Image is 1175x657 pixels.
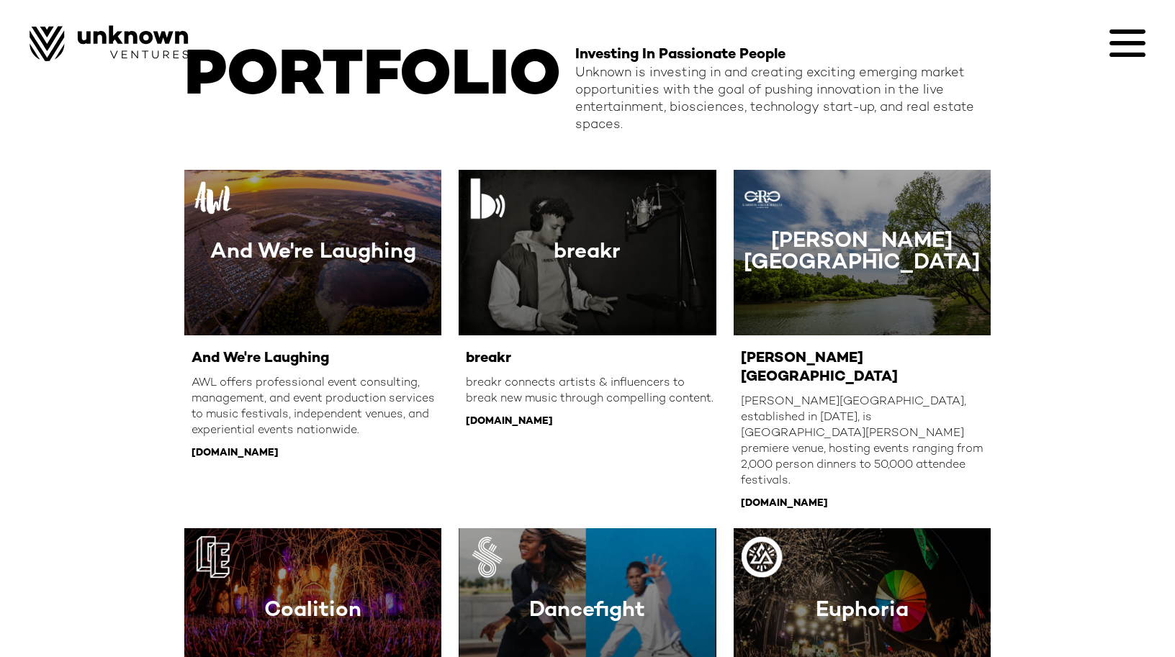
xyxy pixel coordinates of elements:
[575,65,991,134] div: Unknown is investing in and creating exciting emerging market opportunities with the goal of push...
[192,350,441,368] div: And We're Laughing
[466,350,716,368] div: breakr
[466,376,716,407] div: breakr connects artists & influencers to break new music through compelling content.
[210,242,416,263] div: And We're Laughing
[741,350,991,387] div: [PERSON_NAME][GEOGRAPHIC_DATA]
[192,376,441,439] div: AWL offers professional event consulting, management, and event production services to music fest...
[554,242,621,263] div: breakr
[741,497,991,511] div: [DOMAIN_NAME]
[734,170,991,511] a: [PERSON_NAME][GEOGRAPHIC_DATA][PERSON_NAME][GEOGRAPHIC_DATA][PERSON_NAME][GEOGRAPHIC_DATA], estab...
[264,600,361,622] div: Coalition
[466,414,716,429] div: [DOMAIN_NAME]
[744,231,981,274] div: [PERSON_NAME][GEOGRAPHIC_DATA]
[459,170,716,429] a: breakrbreakrbreakr connects artists & influencers to break new music through compelling content.[...
[184,170,441,461] a: And We're LaughingAnd We're LaughingAWL offers professional event consulting, management, and eve...
[184,46,561,134] h1: PORTFOLIO
[192,446,441,461] div: [DOMAIN_NAME]
[816,600,909,622] div: Euphoria
[741,394,991,489] div: [PERSON_NAME][GEOGRAPHIC_DATA], established in [DATE], is [GEOGRAPHIC_DATA][PERSON_NAME] premiere...
[529,600,645,622] div: Dancefight
[30,25,189,61] img: Image of Unknown Ventures Logo.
